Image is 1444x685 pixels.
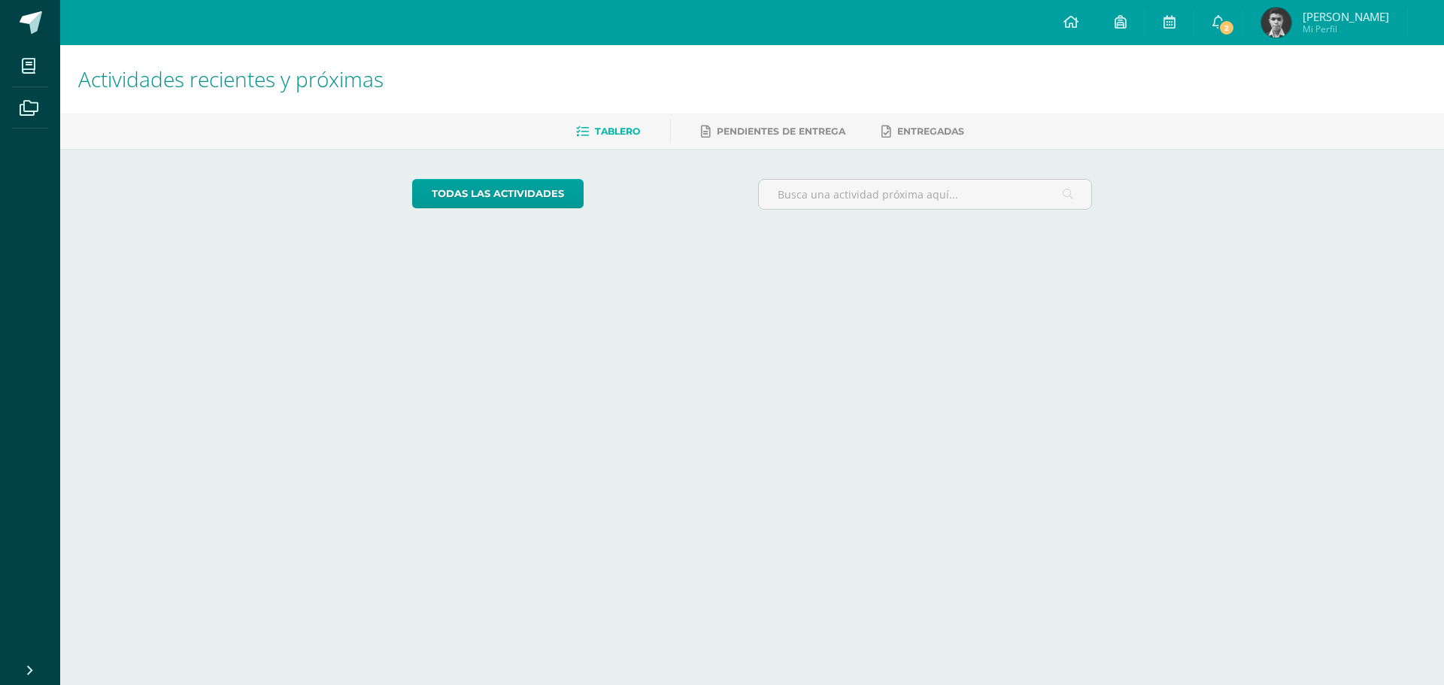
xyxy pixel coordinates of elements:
span: [PERSON_NAME] [1303,9,1389,24]
a: Pendientes de entrega [701,120,845,144]
span: Pendientes de entrega [717,126,845,137]
a: Entregadas [881,120,964,144]
img: 10cc0ba01cc889843d1e7fcfd041c185.png [1261,8,1291,38]
span: Entregadas [897,126,964,137]
span: Mi Perfil [1303,23,1389,35]
span: Tablero [595,126,640,137]
input: Busca una actividad próxima aquí... [759,180,1092,209]
a: todas las Actividades [412,179,584,208]
span: Actividades recientes y próximas [78,65,384,93]
a: Tablero [576,120,640,144]
span: 2 [1218,20,1235,36]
